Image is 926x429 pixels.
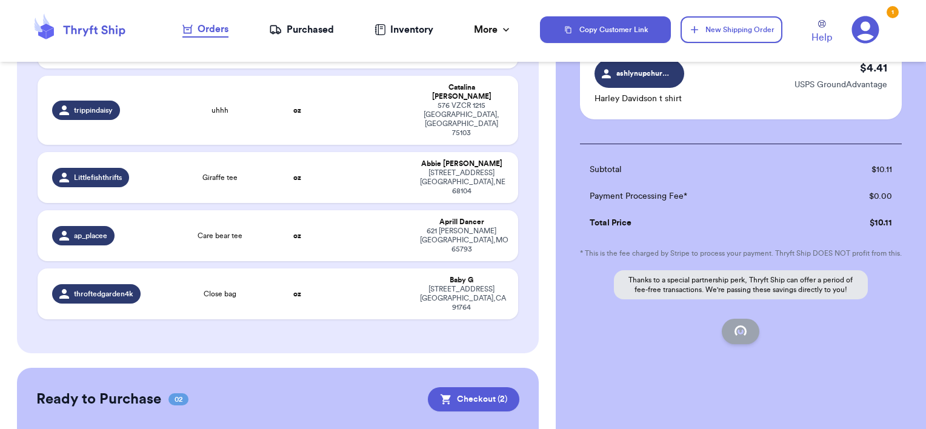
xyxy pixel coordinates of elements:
[293,232,301,239] strong: oz
[74,105,113,115] span: trippindaisy
[860,59,887,76] p: $ 4.41
[816,156,902,183] td: $ 10.11
[595,93,684,105] p: Harley Davidson t shirt
[36,390,161,409] h2: Ready to Purchase
[616,68,673,79] span: ashlynupchurchh
[580,183,816,210] td: Payment Processing Fee*
[420,83,504,101] div: Catalina [PERSON_NAME]
[428,387,519,411] button: Checkout (2)
[182,22,228,36] div: Orders
[811,30,832,45] span: Help
[580,248,902,258] p: * This is the fee charged by Stripe to process your payment. Thryft Ship DOES NOT profit from this.
[293,174,301,181] strong: oz
[293,290,301,298] strong: oz
[816,210,902,236] td: $ 10.11
[74,231,107,241] span: ap_placee
[580,156,816,183] td: Subtotal
[204,289,236,299] span: Close bag
[168,393,188,405] span: 02
[580,210,816,236] td: Total Price
[420,276,504,285] div: Baby G
[811,20,832,45] a: Help
[420,285,504,312] div: [STREET_ADDRESS] [GEOGRAPHIC_DATA] , CA 91764
[420,168,504,196] div: [STREET_ADDRESS] [GEOGRAPHIC_DATA] , NE 68104
[212,105,228,115] span: uhhh
[420,218,504,227] div: Aprill Dancer
[851,16,879,44] a: 1
[198,231,242,241] span: Care bear tee
[375,22,433,37] a: Inventory
[681,16,782,43] button: New Shipping Order
[269,22,334,37] a: Purchased
[887,6,899,18] div: 1
[420,159,504,168] div: Abbie [PERSON_NAME]
[420,227,504,254] div: 621 [PERSON_NAME] [GEOGRAPHIC_DATA] , MO 65793
[182,22,228,38] a: Orders
[816,183,902,210] td: $ 0.00
[420,101,504,138] div: 576 VZCR 1215 [GEOGRAPHIC_DATA] , [GEOGRAPHIC_DATA] 75103
[293,107,301,114] strong: oz
[794,79,887,91] p: USPS GroundAdvantage
[474,22,512,37] div: More
[74,289,133,299] span: throftedgarden4k
[614,270,868,299] p: Thanks to a special partnership perk, Thryft Ship can offer a period of fee-free transactions. We...
[74,173,122,182] span: Littlefishthrifts
[202,173,238,182] span: Giraffe tee
[540,16,671,43] button: Copy Customer Link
